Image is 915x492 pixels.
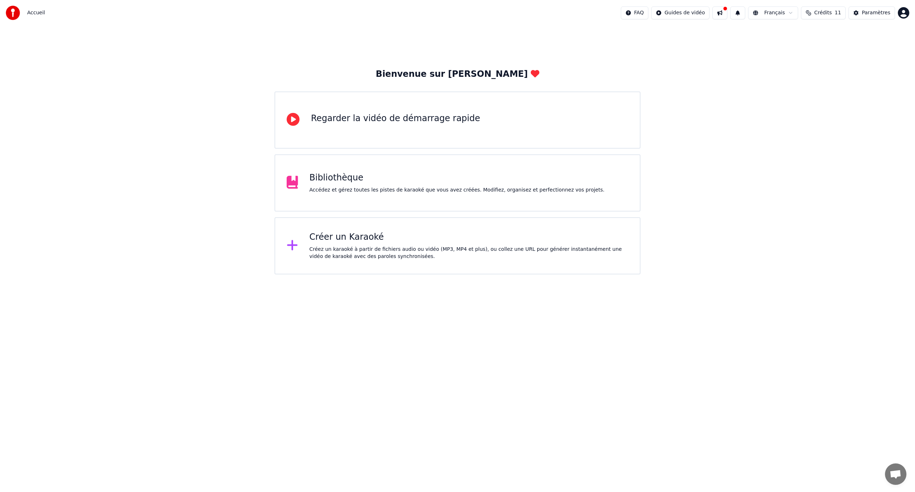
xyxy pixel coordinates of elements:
span: 11 [835,9,841,16]
span: Crédits [814,9,832,16]
div: Créer un Karaoké [310,232,629,243]
div: Bibliothèque [310,172,605,184]
nav: breadcrumb [27,9,45,16]
div: Accédez et gérez toutes les pistes de karaoké que vous avez créées. Modifiez, organisez et perfec... [310,187,605,194]
span: Accueil [27,9,45,16]
div: Regarder la vidéo de démarrage rapide [311,113,480,124]
div: Bienvenue sur [PERSON_NAME] [376,69,539,80]
button: Crédits11 [801,6,846,19]
div: Paramètres [862,9,890,16]
button: FAQ [621,6,648,19]
div: Ouvrir le chat [885,463,906,485]
button: Paramètres [849,6,895,19]
button: Guides de vidéo [651,6,709,19]
div: Créez un karaoké à partir de fichiers audio ou vidéo (MP3, MP4 et plus), ou collez une URL pour g... [310,246,629,260]
img: youka [6,6,20,20]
